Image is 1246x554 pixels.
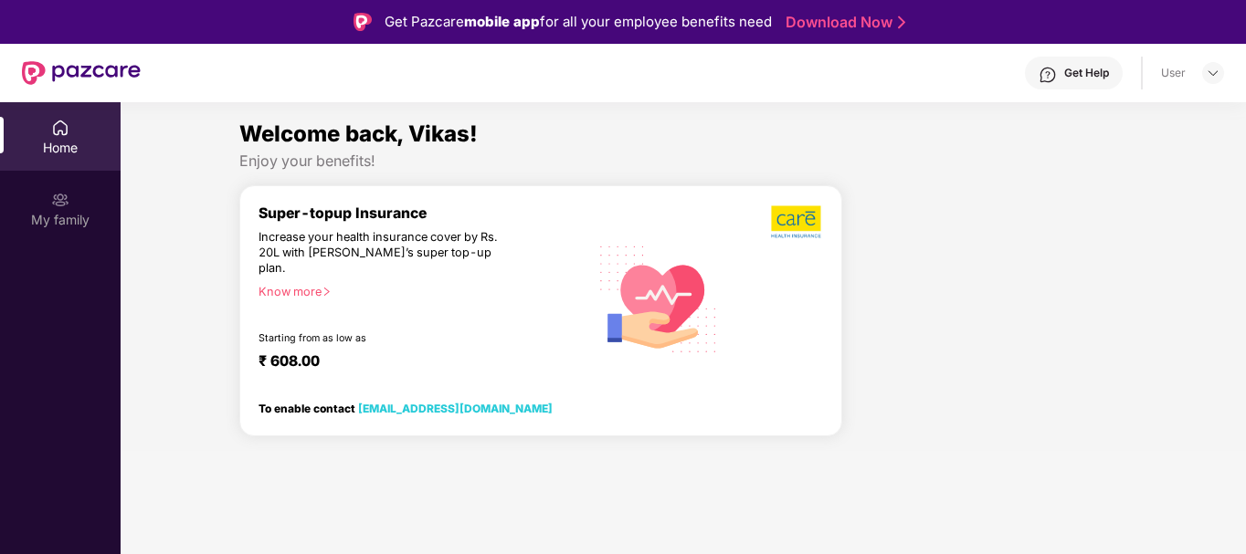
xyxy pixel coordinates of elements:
div: Know more [259,285,577,298]
a: Download Now [786,13,900,32]
img: svg+xml;base64,PHN2ZyB3aWR0aD0iMjAiIGhlaWdodD0iMjAiIHZpZXdCb3g9IjAgMCAyMCAyMCIgZmlsbD0ibm9uZSIgeG... [51,191,69,209]
div: Super-topup Insurance [259,204,588,222]
a: [EMAIL_ADDRESS][DOMAIN_NAME] [358,402,553,415]
div: User [1161,66,1186,80]
img: New Pazcare Logo [22,61,141,85]
img: Stroke [898,13,905,32]
strong: mobile app [464,13,540,30]
img: b5dec4f62d2307b9de63beb79f102df3.png [771,204,823,239]
div: Get Pazcare for all your employee benefits need [385,11,772,33]
span: Welcome back, Vikas! [239,120,478,147]
img: svg+xml;base64,PHN2ZyBpZD0iSGVscC0zMngzMiIgeG1sbnM9Imh0dHA6Ly93d3cudzMub3JnLzIwMDAvc3ZnIiB3aWR0aD... [1039,66,1057,84]
div: ₹ 608.00 [259,352,570,374]
div: Get Help [1064,66,1109,80]
div: Starting from as low as [259,332,511,345]
div: To enable contact [259,402,553,414]
span: right [322,287,332,297]
div: Increase your health insurance cover by Rs. 20L with [PERSON_NAME]’s super top-up plan. [259,230,509,277]
div: Enjoy your benefits! [239,152,1127,171]
img: svg+xml;base64,PHN2ZyB4bWxucz0iaHR0cDovL3d3dy53My5vcmcvMjAwMC9zdmciIHhtbG5zOnhsaW5rPSJodHRwOi8vd3... [588,226,730,370]
img: svg+xml;base64,PHN2ZyBpZD0iRHJvcGRvd24tMzJ4MzIiIHhtbG5zPSJodHRwOi8vd3d3LnczLm9yZy8yMDAwL3N2ZyIgd2... [1206,66,1220,80]
img: svg+xml;base64,PHN2ZyBpZD0iSG9tZSIgeG1sbnM9Imh0dHA6Ly93d3cudzMub3JnLzIwMDAvc3ZnIiB3aWR0aD0iMjAiIG... [51,119,69,137]
img: Logo [354,13,372,31]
